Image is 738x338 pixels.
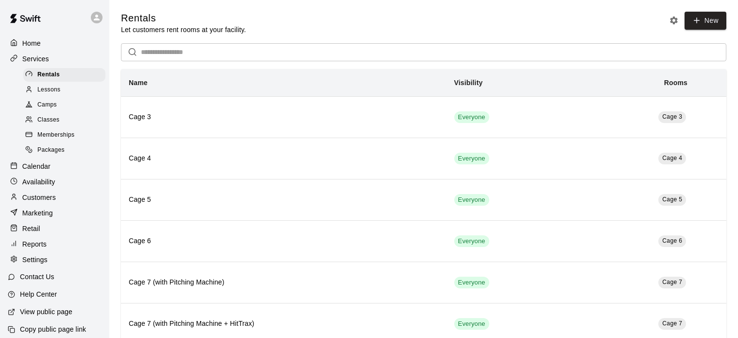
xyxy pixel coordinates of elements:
div: Memberships [23,128,105,142]
span: Classes [37,115,59,125]
p: Retail [22,224,40,233]
div: This service is visible to all of your customers [454,153,489,164]
p: Let customers rent rooms at your facility. [121,25,246,35]
button: Rental settings [667,13,681,28]
div: This service is visible to all of your customers [454,111,489,123]
span: Cage 7 [662,279,682,285]
a: Reports [8,237,102,251]
a: Availability [8,175,102,189]
a: Memberships [23,128,109,143]
span: Rentals [37,70,60,80]
span: Everyone [454,278,489,287]
p: Help Center [20,289,57,299]
span: Cage 6 [662,237,682,244]
span: Everyone [454,113,489,122]
span: Cage 7 [662,320,682,327]
div: This service is visible to all of your customers [454,194,489,206]
p: Copy public page link [20,324,86,334]
p: Customers [22,193,56,202]
b: Visibility [454,79,483,87]
span: Cage 5 [662,196,682,203]
p: Services [22,54,49,64]
div: This service is visible to all of your customers [454,235,489,247]
span: Everyone [454,237,489,246]
div: Packages [23,143,105,157]
span: Memberships [37,130,74,140]
a: Classes [23,113,109,128]
p: Contact Us [20,272,54,282]
div: Lessons [23,83,105,97]
a: Home [8,36,102,51]
span: Camps [37,100,57,110]
a: Packages [23,143,109,158]
h6: Cage 7 (with Pitching Machine) [129,277,439,288]
h6: Cage 4 [129,153,439,164]
span: Everyone [454,154,489,163]
div: Classes [23,113,105,127]
p: View public page [20,307,72,317]
b: Name [129,79,148,87]
span: Everyone [454,196,489,205]
h6: Cage 6 [129,236,439,247]
h5: Rentals [121,12,246,25]
div: This service is visible to all of your customers [454,318,489,330]
a: New [685,12,726,30]
p: Marketing [22,208,53,218]
span: Packages [37,145,65,155]
a: Rentals [23,67,109,82]
a: Settings [8,252,102,267]
p: Calendar [22,161,51,171]
div: Rentals [23,68,105,82]
h6: Cage 7 (with Pitching Machine + HitTrax) [129,319,439,329]
span: Cage 4 [662,155,682,161]
a: Calendar [8,159,102,174]
div: Camps [23,98,105,112]
span: Lessons [37,85,61,95]
h6: Cage 5 [129,195,439,205]
span: Cage 3 [662,113,682,120]
b: Rooms [664,79,687,87]
a: Marketing [8,206,102,220]
a: Services [8,52,102,66]
a: Camps [23,98,109,113]
p: Home [22,38,41,48]
p: Reports [22,239,47,249]
h6: Cage 3 [129,112,439,123]
a: Retail [8,221,102,236]
a: Customers [8,190,102,205]
span: Everyone [454,320,489,329]
div: This service is visible to all of your customers [454,277,489,288]
p: Settings [22,255,48,265]
a: Lessons [23,82,109,97]
p: Availability [22,177,55,187]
